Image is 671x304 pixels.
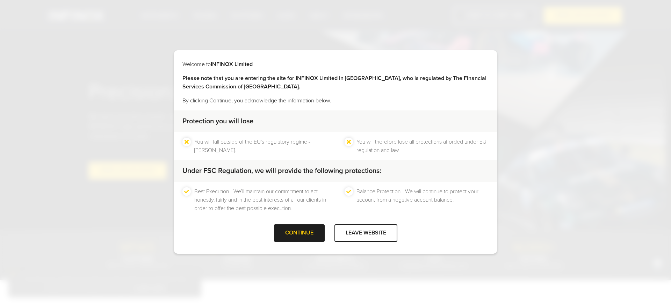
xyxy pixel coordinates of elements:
[211,61,253,68] strong: INFINOX Limited
[182,117,253,125] strong: Protection you will lose
[182,96,489,105] p: By clicking Continue, you acknowledge the information below.
[182,167,381,175] strong: Under FSC Regulation, we will provide the following protections:
[194,138,326,154] li: You will fall outside of the EU's regulatory regime - [PERSON_NAME].
[182,60,489,68] p: Welcome to
[356,138,489,154] li: You will therefore lose all protections afforded under EU regulation and law.
[182,75,486,90] strong: Please note that you are entering the site for INFINOX Limited in [GEOGRAPHIC_DATA], who is regul...
[356,187,489,212] li: Balance Protection - We will continue to protect your account from a negative account balance.
[274,224,325,241] div: CONTINUE
[194,187,326,212] li: Best Execution - We’ll maintain our commitment to act honestly, fairly and in the best interests ...
[334,224,397,241] div: LEAVE WEBSITE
